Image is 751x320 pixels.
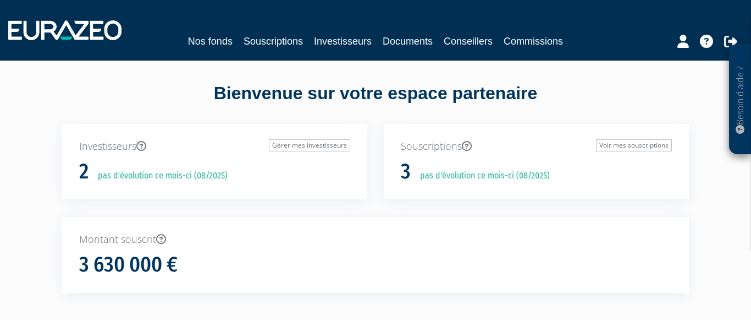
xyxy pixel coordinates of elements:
[314,34,372,49] a: Investisseurs
[269,139,350,151] a: Gérer mes investisseurs
[244,34,303,49] a: Souscriptions
[79,160,89,183] h1: 2
[188,34,233,49] a: Nos fonds
[401,160,411,183] h1: 3
[504,34,563,49] a: Commissions
[596,139,672,151] a: Voir mes souscriptions
[383,34,433,49] a: Documents
[8,20,122,40] img: 1732889491-logotype_eurazeo_blanc_rvb.png
[401,139,672,154] p: Souscriptions
[79,232,672,247] p: Montant souscrit
[90,170,228,182] p: pas d'évolution ce mois-ci (08/2025)
[79,139,350,154] p: Investisseurs
[54,81,697,124] div: Bienvenue sur votre espace partenaire
[734,50,747,149] p: Besoin d'aide ?
[444,34,493,49] a: Conseillers
[412,170,550,182] p: pas d'évolution ce mois-ci (08/2025)
[79,253,178,276] h1: 3 630 000 €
